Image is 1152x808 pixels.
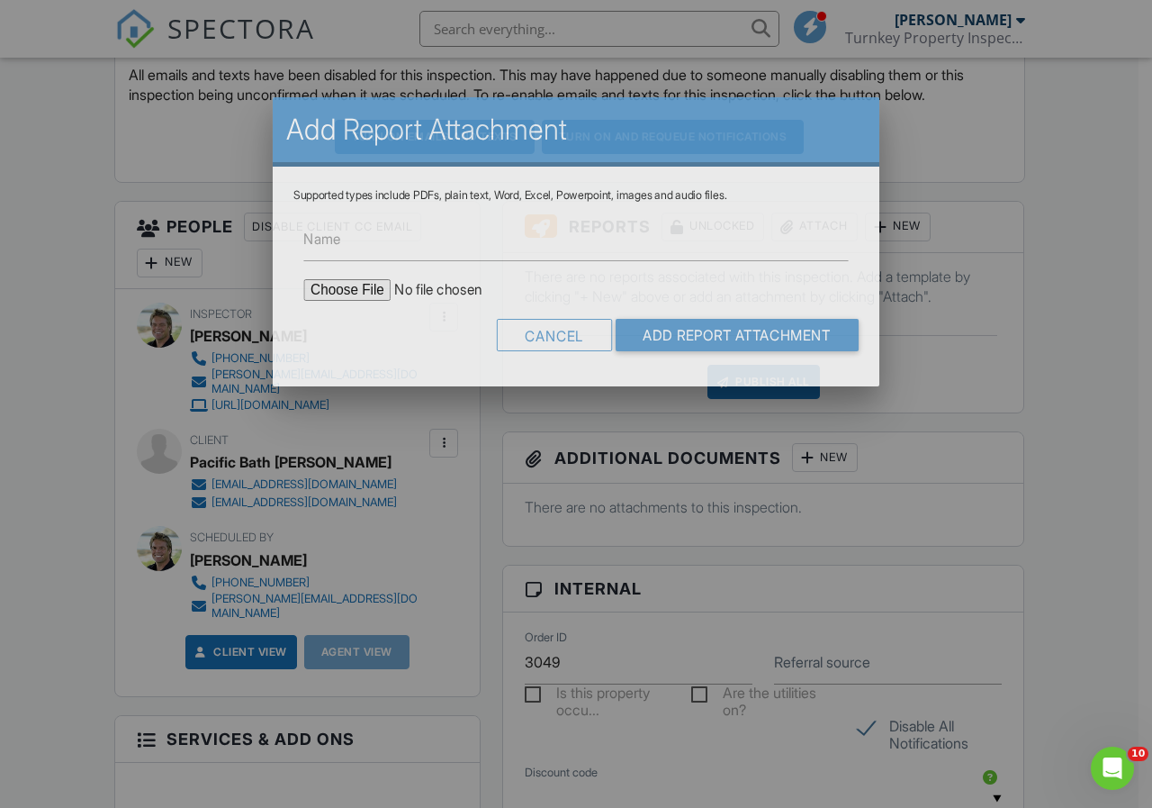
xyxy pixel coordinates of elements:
label: Name [303,229,340,249]
div: Cancel [496,319,611,351]
h2: Add Report Attachment [286,112,865,148]
iframe: Intercom live chat [1091,747,1134,790]
div: Supported types include PDFs, plain text, Word, Excel, Powerpoint, images and audio files. [293,188,859,203]
span: 10 [1128,747,1148,761]
input: Add Report Attachment [616,319,859,351]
